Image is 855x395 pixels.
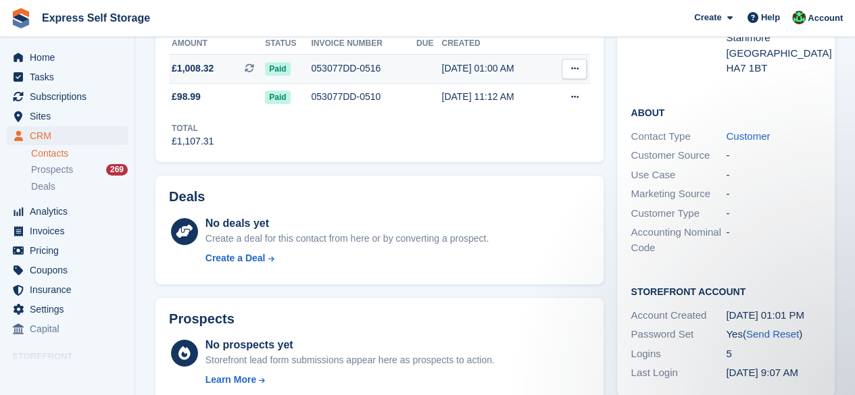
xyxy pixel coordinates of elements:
span: Home [30,48,111,67]
div: Stanmore [726,30,821,46]
div: Learn More [205,373,256,387]
div: Yes [726,327,821,342]
th: Invoice number [311,33,416,55]
div: 269 [106,164,128,176]
div: No prospects yet [205,337,495,353]
span: Coupons [30,261,111,280]
div: Create a Deal [205,251,266,265]
span: Storefront [12,350,135,363]
div: [DATE] 11:12 AM [441,90,548,104]
a: menu [7,319,128,338]
span: Pricing [30,241,111,260]
h2: Prospects [169,311,235,327]
th: Status [265,33,311,55]
a: menu [7,202,128,221]
span: Capital [30,319,111,338]
div: £1,107.31 [172,134,214,149]
th: Amount [169,33,265,55]
div: Password Set [631,327,726,342]
div: - [726,206,821,221]
time: 2024-09-23 08:07:56 UTC [726,367,798,378]
div: Create a deal for this contact from here or by converting a prospect. [205,232,489,246]
div: - [726,225,821,255]
h2: Deals [169,189,205,205]
a: Send Reset [746,328,799,340]
div: Account Created [631,308,726,323]
a: menu [7,68,128,86]
span: Settings [30,300,111,319]
span: Account [808,11,843,25]
span: ( ) [743,328,802,340]
a: menu [7,126,128,145]
span: Paid [265,90,290,104]
a: menu [7,107,128,126]
span: Help [761,11,780,24]
div: Logins [631,346,726,362]
div: 5 [726,346,821,362]
h2: Storefront Account [631,284,821,298]
h2: About [631,105,821,119]
a: menu [7,87,128,106]
a: Deals [31,180,128,194]
span: Create [694,11,721,24]
div: [DATE] 01:01 PM [726,308,821,323]
th: Created [441,33,548,55]
div: Marketing Source [631,186,726,202]
a: Contacts [31,147,128,160]
a: menu [7,261,128,280]
div: No deals yet [205,215,489,232]
div: 053077DD-0516 [311,61,416,76]
span: £1,008.32 [172,61,214,76]
span: Sites [30,107,111,126]
span: CRM [30,126,111,145]
span: Subscriptions [30,87,111,106]
a: Express Self Storage [36,7,155,29]
div: Use Case [631,167,726,183]
div: - [726,186,821,202]
a: Learn More [205,373,495,387]
span: Invoices [30,221,111,240]
div: Total [172,122,214,134]
a: menu [7,241,128,260]
span: Tasks [30,68,111,86]
a: Prospects 269 [31,163,128,177]
img: Shakiyra Davis [792,11,806,24]
span: Paid [265,62,290,76]
span: £98.99 [172,90,201,104]
span: Deals [31,180,55,193]
span: Insurance [30,280,111,299]
a: Customer [726,130,770,142]
div: HA7 1BT [726,61,821,76]
a: menu [7,300,128,319]
div: - [726,167,821,183]
a: menu [7,221,128,240]
div: Storefront lead form submissions appear here as prospects to action. [205,353,495,367]
a: Create a Deal [205,251,489,265]
div: 053077DD-0510 [311,90,416,104]
img: stora-icon-8386f47178a22dfd0bd8f6a31ec36ba5ce8667c1dd55bd0f319d3a0aa187defe.svg [11,8,31,28]
a: menu [7,48,128,67]
div: [DATE] 01:00 AM [441,61,548,76]
div: Accounting Nominal Code [631,225,726,255]
div: [GEOGRAPHIC_DATA] [726,46,821,61]
div: Last Login [631,365,726,381]
div: Contact Type [631,129,726,144]
span: Prospects [31,163,73,176]
div: Customer Source [631,148,726,163]
div: - [726,148,821,163]
span: Analytics [30,202,111,221]
div: Customer Type [631,206,726,221]
th: Due [416,33,441,55]
a: menu [7,280,128,299]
